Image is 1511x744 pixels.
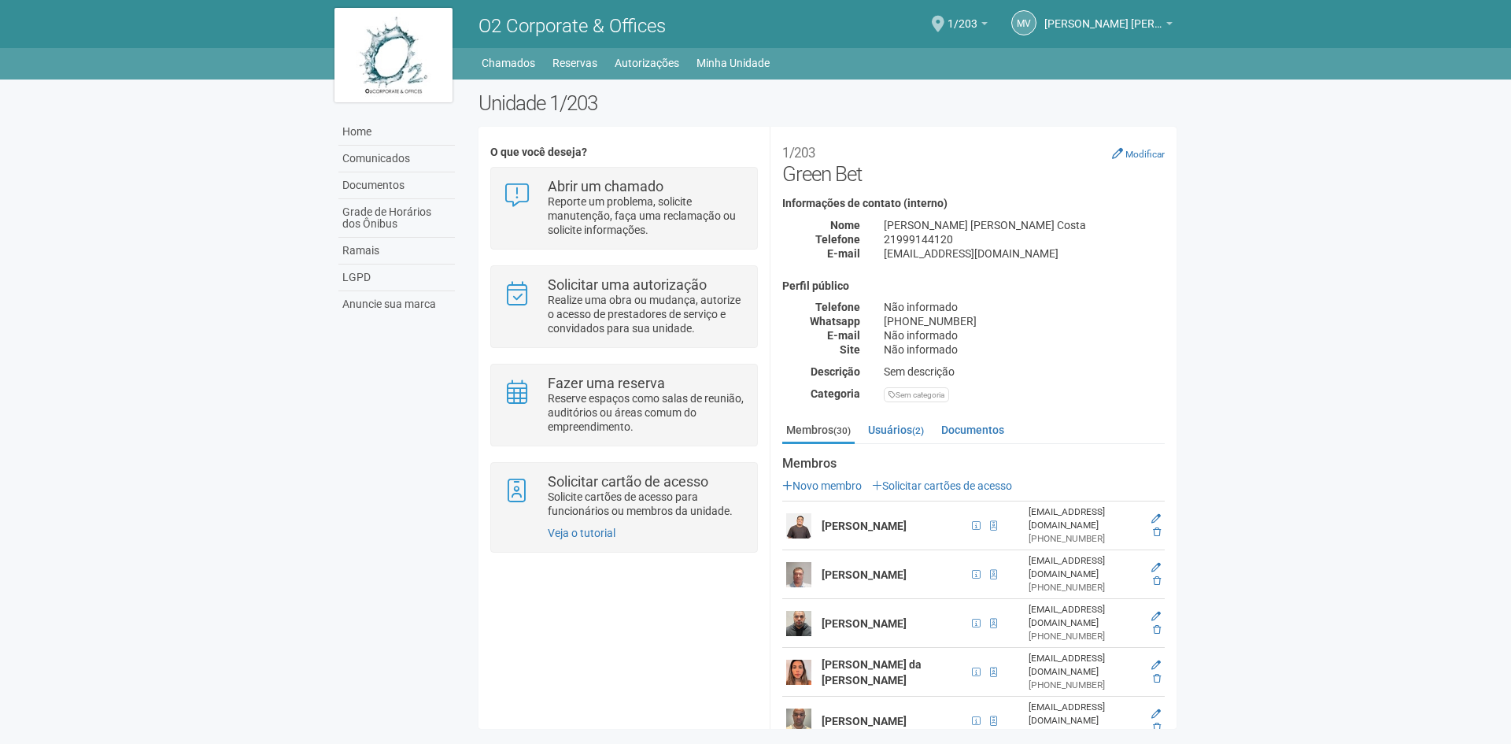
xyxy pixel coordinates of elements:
a: Editar membro [1151,709,1161,720]
strong: Solicitar uma autorização [548,276,707,293]
span: CPF 982.693.057-15 [967,566,985,583]
span: Cartão de acesso ativo [985,615,1002,632]
p: Realize uma obra ou mudança, autorize o acesso de prestadores de serviço e convidados para sua un... [548,293,745,335]
strong: Site [840,343,860,356]
a: LGPD [338,265,455,291]
img: user.png [786,611,811,636]
strong: [PERSON_NAME] [822,568,907,581]
strong: [PERSON_NAME] [822,715,907,727]
img: user.png [786,562,811,587]
a: Novo membro [782,479,862,492]
img: user.png [786,709,811,734]
p: Solicite cartões de acesso para funcionários ou membros da unidade. [548,490,745,518]
strong: [PERSON_NAME] [822,617,907,630]
div: [EMAIL_ADDRESS][DOMAIN_NAME] [1029,505,1141,532]
a: Editar membro [1151,562,1161,573]
div: [PHONE_NUMBER] [872,314,1177,328]
strong: Telefone [815,301,860,313]
div: [PHONE_NUMBER] [1029,727,1141,741]
a: Editar membro [1151,660,1161,671]
div: [PERSON_NAME] [PERSON_NAME] Costa [872,218,1177,232]
h2: Green Bet [782,139,1165,186]
a: 1/203 [948,20,988,32]
a: Reservas [552,52,597,74]
span: Cartão de acesso ativo [985,664,1002,681]
a: Anuncie sua marca [338,291,455,317]
span: CPF 173.703.577-40 [967,517,985,535]
div: [PHONE_NUMBER] [1029,532,1141,546]
a: Membros(30) [782,418,855,444]
strong: Fazer uma reserva [548,375,665,391]
img: user.png [786,513,811,539]
a: Grade de Horários dos Ônibus [338,199,455,238]
span: O2 Corporate & Offices [478,15,666,37]
span: CPF 111.365.837-18 [967,664,985,681]
a: Autorizações [615,52,679,74]
h4: Informações de contato (interno) [782,198,1165,209]
a: Comunicados [338,146,455,172]
a: Documentos [937,418,1008,442]
span: Cartão de acesso produzido [985,566,1002,583]
a: Fazer uma reserva Reserve espaços como salas de reunião, auditórios ou áreas comum do empreendime... [503,376,744,434]
a: [PERSON_NAME] [PERSON_NAME] [1044,20,1173,32]
div: [PHONE_NUMBER] [1029,630,1141,643]
small: (30) [833,425,851,436]
a: Chamados [482,52,535,74]
a: MV [1011,10,1036,35]
strong: Membros [782,457,1165,471]
div: Não informado [872,342,1177,357]
strong: Telefone [815,233,860,246]
a: Solicitar cartão de acesso Solicite cartões de acesso para funcionários ou membros da unidade. [503,475,744,518]
div: Sem categoria [884,387,949,402]
p: Reserve espaços como salas de reunião, auditórios ou áreas comum do empreendimento. [548,391,745,434]
div: 21999144120 [872,232,1177,246]
strong: E-mail [827,329,860,342]
strong: E-mail [827,247,860,260]
div: [EMAIL_ADDRESS][DOMAIN_NAME] [1029,603,1141,630]
a: Excluir membro [1153,576,1161,587]
div: Não informado [872,300,1177,314]
strong: Descrição [811,365,860,378]
small: Modificar [1125,149,1165,160]
span: Cartão de acesso ativo [985,713,1002,730]
a: Home [338,119,455,146]
a: Usuários(2) [864,418,928,442]
img: logo.jpg [334,8,453,102]
span: Marcus Vinicius da Silveira Costa [1044,2,1162,30]
h4: O que você deseja? [490,146,757,158]
a: Veja o tutorial [548,527,615,539]
strong: [PERSON_NAME] [822,520,907,532]
div: [PHONE_NUMBER] [1029,679,1141,692]
span: Cartão de acesso ativo [985,517,1002,535]
a: Minha Unidade [696,52,770,74]
h2: Unidade 1/203 [478,91,1177,115]
a: Editar membro [1151,513,1161,524]
a: Excluir membro [1153,624,1161,635]
strong: Categoria [811,387,860,400]
a: Abrir um chamado Reporte um problema, solicite manutenção, faça uma reclamação ou solicite inform... [503,180,744,237]
strong: [PERSON_NAME] da [PERSON_NAME] [822,658,922,687]
img: user.png [786,660,811,685]
span: CPF 117.890.907-76 [967,713,985,730]
a: Documentos [338,172,455,199]
a: Excluir membro [1153,527,1161,538]
span: CPF 177.883.807-33 [967,615,985,632]
a: Ramais [338,238,455,265]
strong: Whatsapp [810,315,860,328]
a: Solicitar cartões de acesso [872,479,1012,492]
strong: Abrir um chamado [548,178,663,194]
div: [EMAIL_ADDRESS][DOMAIN_NAME] [1029,554,1141,581]
span: 1/203 [948,2,977,30]
div: [EMAIL_ADDRESS][DOMAIN_NAME] [1029,652,1141,679]
a: Solicitar uma autorização Realize uma obra ou mudança, autorize o acesso de prestadores de serviç... [503,278,744,335]
small: 1/203 [782,145,815,161]
div: Sem descrição [872,365,1177,379]
p: Reporte um problema, solicite manutenção, faça uma reclamação ou solicite informações. [548,194,745,237]
a: Editar membro [1151,611,1161,622]
a: Excluir membro [1153,673,1161,684]
strong: Nome [830,219,860,231]
h4: Perfil público [782,280,1165,292]
strong: Solicitar cartão de acesso [548,473,708,490]
div: [EMAIL_ADDRESS][DOMAIN_NAME] [872,246,1177,261]
div: [EMAIL_ADDRESS][DOMAIN_NAME] [1029,701,1141,727]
